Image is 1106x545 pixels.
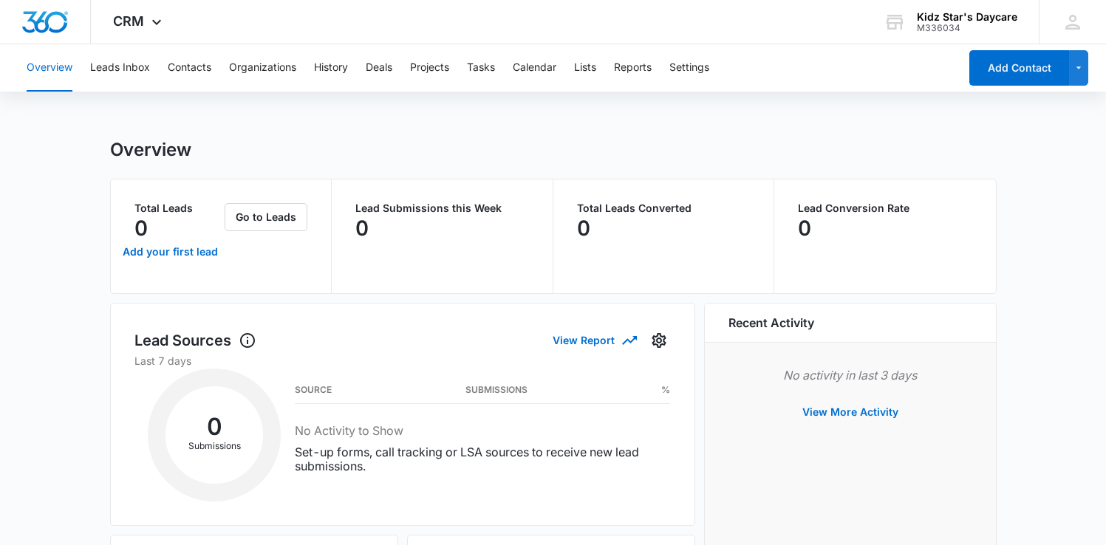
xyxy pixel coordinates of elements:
[577,203,751,213] p: Total Leads Converted
[168,44,211,92] button: Contacts
[669,44,709,92] button: Settings
[577,216,590,240] p: 0
[229,44,296,92] button: Organizations
[355,216,369,240] p: 0
[314,44,348,92] button: History
[467,44,495,92] button: Tasks
[917,23,1017,33] div: account id
[574,44,596,92] button: Lists
[788,394,913,430] button: View More Activity
[798,216,811,240] p: 0
[355,203,529,213] p: Lead Submissions this Week
[134,203,222,213] p: Total Leads
[295,422,670,439] h3: No Activity to Show
[647,329,671,352] button: Settings
[366,44,392,92] button: Deals
[225,203,307,231] button: Go to Leads
[113,13,144,29] span: CRM
[917,11,1017,23] div: account name
[110,139,191,161] h1: Overview
[90,44,150,92] button: Leads Inbox
[295,386,332,394] h3: Source
[728,366,972,384] p: No activity in last 3 days
[27,44,72,92] button: Overview
[798,203,972,213] p: Lead Conversion Rate
[614,44,652,92] button: Reports
[134,216,148,240] p: 0
[465,386,528,394] h3: Submissions
[225,210,307,223] a: Go to Leads
[661,386,670,394] h3: %
[410,44,449,92] button: Projects
[134,353,671,369] p: Last 7 days
[165,417,263,436] h2: 0
[728,314,814,332] h6: Recent Activity
[553,327,635,353] button: View Report
[165,439,263,453] p: Submissions
[295,445,670,473] p: Set-up forms, call tracking or LSA sources to receive new lead submissions.
[513,44,556,92] button: Calendar
[969,50,1069,86] button: Add Contact
[134,329,256,352] h1: Lead Sources
[120,234,222,270] a: Add your first lead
